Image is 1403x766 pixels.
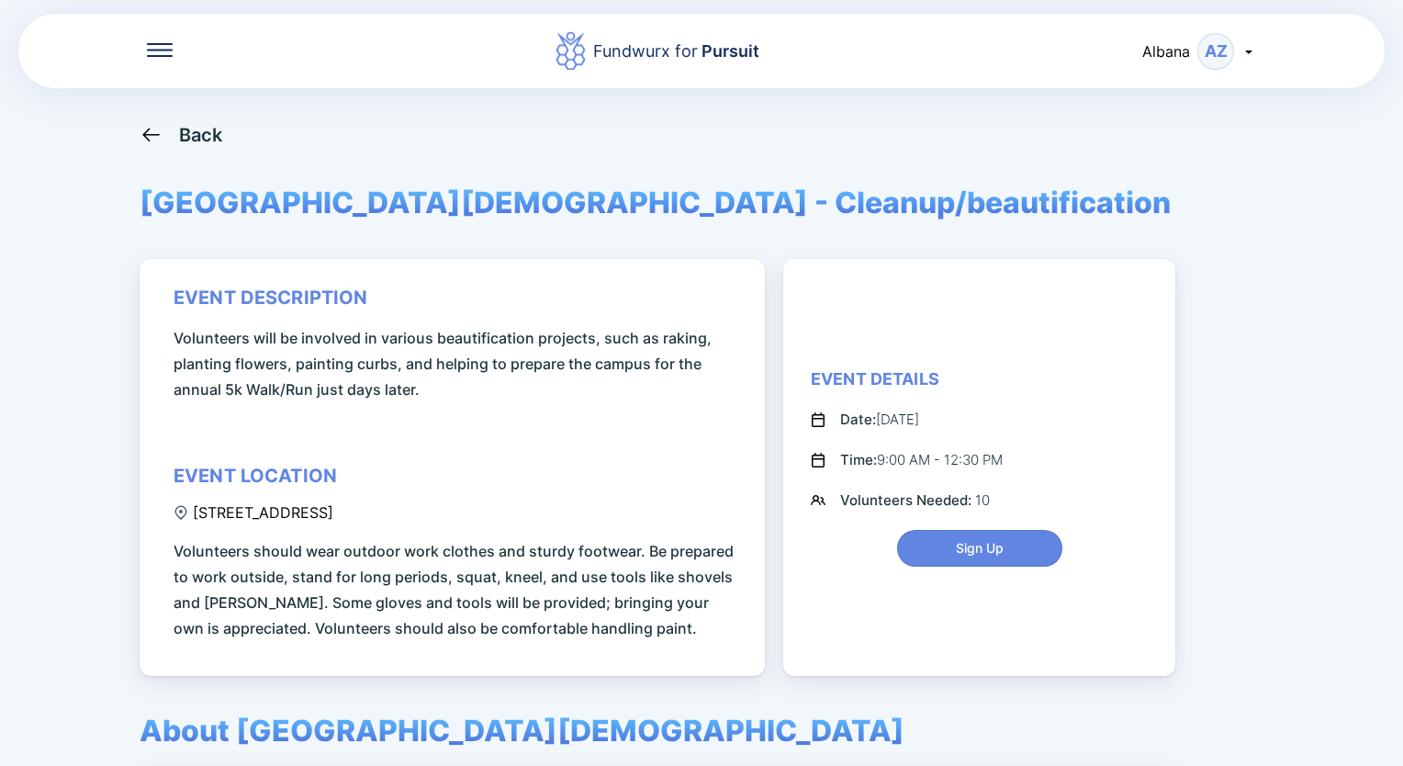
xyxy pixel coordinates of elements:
span: Date: [840,411,876,428]
div: Back [179,124,223,146]
div: event location [174,465,337,487]
div: event description [174,287,368,309]
div: AZ [1197,33,1234,70]
div: 10 [840,490,990,512]
div: [DATE] [840,409,919,431]
span: Volunteers Needed: [840,491,975,509]
span: [GEOGRAPHIC_DATA][DEMOGRAPHIC_DATA] - Cleanup/beautification [140,185,1171,220]
span: Albana [1142,42,1190,61]
span: Pursuit [698,41,759,61]
span: Volunteers will be involved in various beautification projects, such as raking, planting flowers,... [174,325,737,402]
span: Time: [840,451,877,468]
span: About [GEOGRAPHIC_DATA][DEMOGRAPHIC_DATA] [140,713,904,749]
span: Volunteers should wear outdoor work clothes and sturdy footwear. Be prepared to work outside, sta... [174,538,737,641]
div: [STREET_ADDRESS] [174,503,333,522]
button: Sign Up [897,530,1062,567]
span: Sign Up [956,539,1004,558]
div: Event Details [811,368,939,390]
div: Fundwurx for [593,39,759,64]
div: 9:00 AM - 12:30 PM [840,449,1003,471]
